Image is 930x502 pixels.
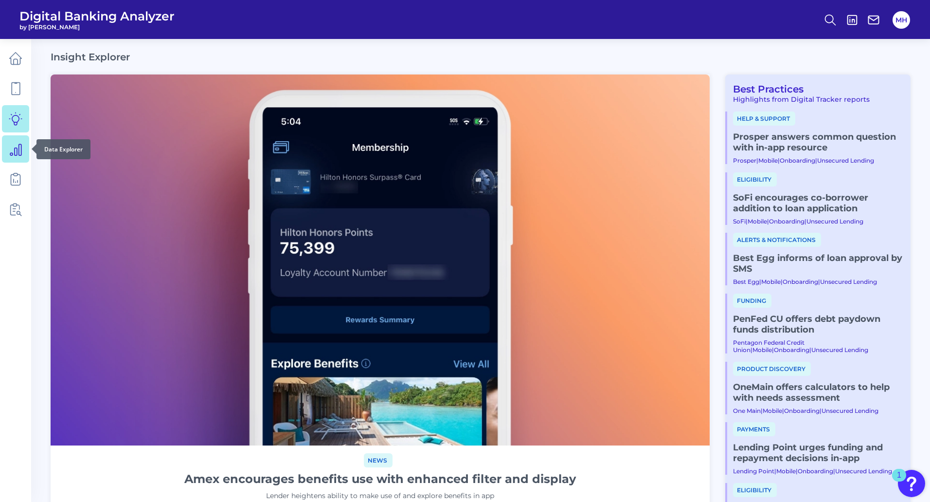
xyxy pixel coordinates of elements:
[778,157,780,164] span: |
[725,83,804,95] a: Best Practices
[796,467,798,475] span: |
[733,114,795,123] a: Help & Support
[733,294,771,308] span: Funding
[733,233,821,247] span: Alerts & Notifications
[767,218,769,225] span: |
[733,382,903,403] a: OneMain offers calculators to help with needs assessment
[761,278,781,285] a: Mobile
[733,425,775,433] a: Payments
[815,157,817,164] span: |
[748,218,767,225] a: Mobile
[820,407,822,414] span: |
[725,95,903,104] div: Highlights from Digital Tracker reports
[733,362,811,376] span: Product discovery
[774,467,776,475] span: |
[733,172,777,186] span: Eligibility
[780,157,815,164] a: Onboarding
[733,218,746,225] a: SoFi
[51,51,130,63] h2: Insight Explorer
[769,218,805,225] a: Onboarding
[817,157,874,164] a: Unsecured Lending
[364,455,393,465] a: News
[783,278,818,285] a: Onboarding
[820,278,877,285] a: Unsecured Lending
[733,422,775,436] span: Payments
[781,278,783,285] span: |
[758,157,778,164] a: Mobile
[733,467,774,475] a: Lending Point
[733,314,903,335] a: PenFed CU offers debt paydown funds distribution
[733,112,795,126] span: Help & Support
[798,467,833,475] a: Onboarding
[184,471,576,487] h1: Amex encourages benefits use with enhanced filter and display
[822,407,878,414] a: Unsecured Lending
[733,192,903,214] a: SoFi encourages co-borrower addition to loan application
[733,278,759,285] a: Best Egg
[266,491,494,502] p: Lender heightens ability to make use of and explore benefits in app
[733,253,903,274] a: Best Egg informs of loan approval by SMS
[751,346,752,353] span: |
[784,407,820,414] a: Onboarding
[806,218,863,225] a: Unsecured Lending
[733,339,805,353] a: Pentagon Federal Credit Union
[733,296,771,305] a: Funding
[51,74,710,446] img: bannerImg
[898,470,925,497] button: Open Resource Center, 1 new notification
[733,407,761,414] a: One Main
[809,346,811,353] span: |
[774,346,809,353] a: Onboarding
[759,278,761,285] span: |
[835,467,892,475] a: Unsecured Lending
[733,364,811,373] a: Product discovery
[733,175,777,184] a: Eligibility
[752,346,772,353] a: Mobile
[811,346,868,353] a: Unsecured Lending
[818,278,820,285] span: |
[733,442,903,464] a: Lending Point urges funding and repayment decisions in-app
[733,157,756,164] a: Prosper
[761,407,763,414] span: |
[19,23,175,31] span: by [PERSON_NAME]
[733,235,821,244] a: Alerts & Notifications
[733,483,777,497] span: Eligibility
[746,218,748,225] span: |
[776,467,796,475] a: Mobile
[897,475,901,488] div: 1
[833,467,835,475] span: |
[772,346,774,353] span: |
[733,131,903,153] a: Prosper answers common question with in-app resource
[733,485,777,494] a: Eligibility
[756,157,758,164] span: |
[19,9,175,23] span: Digital Banking Analyzer
[36,139,90,159] div: Data Explorer
[893,11,910,29] button: MH
[763,407,782,414] a: Mobile
[782,407,784,414] span: |
[364,453,393,467] span: News
[805,218,806,225] span: |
